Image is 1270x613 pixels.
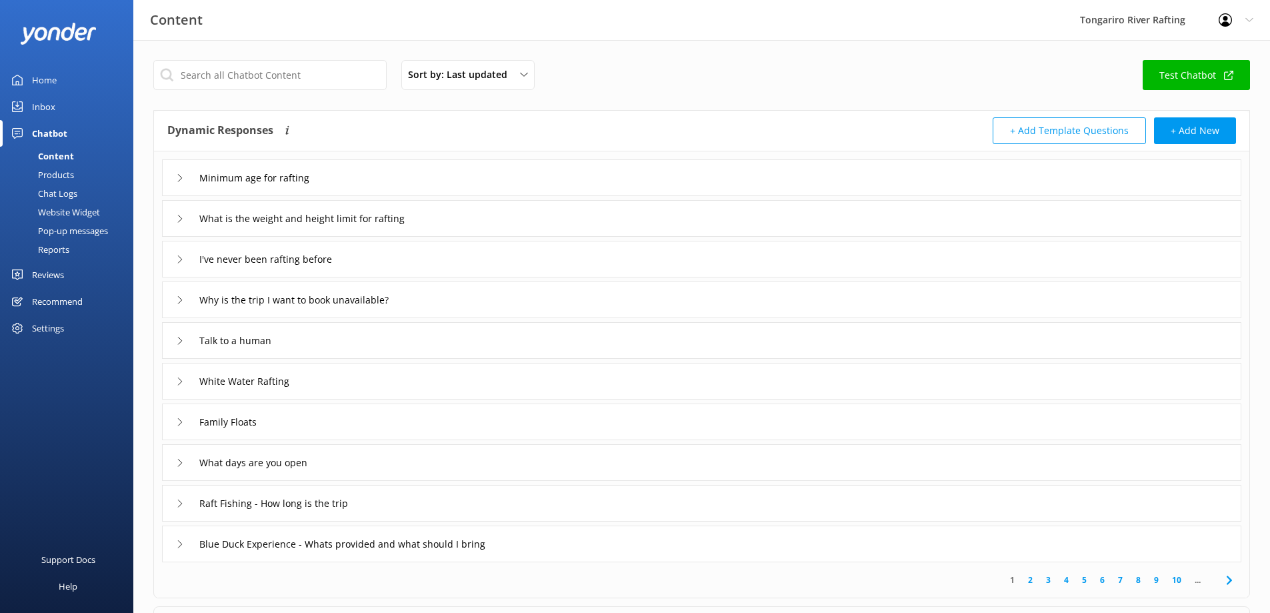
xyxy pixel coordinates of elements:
div: Help [59,573,77,600]
button: + Add Template Questions [993,117,1146,144]
h3: Content [150,9,203,31]
div: Home [32,67,57,93]
div: Recommend [32,288,83,315]
a: Website Widget [8,203,133,221]
div: Chat Logs [8,184,77,203]
div: Website Widget [8,203,100,221]
a: Test Chatbot [1143,60,1250,90]
a: 4 [1057,574,1075,586]
div: Content [8,147,74,165]
a: Pop-up messages [8,221,133,240]
a: 5 [1075,574,1093,586]
div: Chatbot [32,120,67,147]
a: Content [8,147,133,165]
a: Reports [8,240,133,259]
a: 7 [1111,574,1129,586]
span: Sort by: Last updated [408,67,515,82]
h4: Dynamic Responses [167,117,273,144]
input: Search all Chatbot Content [153,60,387,90]
button: + Add New [1154,117,1236,144]
a: 9 [1147,574,1165,586]
a: Products [8,165,133,184]
div: Inbox [32,93,55,120]
div: Pop-up messages [8,221,108,240]
img: yonder-white-logo.png [20,23,97,45]
a: 8 [1129,574,1147,586]
div: Support Docs [41,546,95,573]
a: Chat Logs [8,184,133,203]
div: Reviews [32,261,64,288]
div: Products [8,165,74,184]
a: 6 [1093,574,1111,586]
div: Reports [8,240,69,259]
a: 3 [1039,574,1057,586]
a: 1 [1003,574,1021,586]
div: Settings [32,315,64,342]
span: ... [1188,574,1207,586]
a: 10 [1165,574,1188,586]
a: 2 [1021,574,1039,586]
